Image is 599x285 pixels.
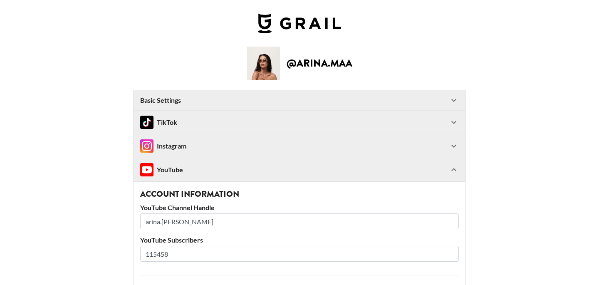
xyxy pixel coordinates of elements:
[140,116,153,129] img: TikTok
[140,96,181,104] strong: Basic Settings
[140,163,183,176] div: YouTube
[258,13,341,33] img: Grail Talent Logo
[134,111,465,134] div: TikTokTikTok
[140,116,177,129] div: TikTok
[140,203,459,212] label: YouTube Channel Handle
[134,134,465,158] div: InstagramInstagram
[140,163,153,176] img: Instagram
[140,190,459,198] h3: Account Information
[140,236,459,244] label: YouTube Subscribers
[134,90,465,110] div: Basic Settings
[287,58,352,68] h2: @ arina.maa
[247,47,280,80] img: Creator
[140,139,186,153] div: Instagram
[140,139,153,153] img: Instagram
[134,158,465,181] div: InstagramYouTube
